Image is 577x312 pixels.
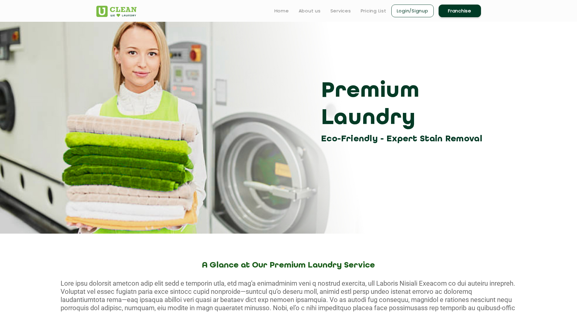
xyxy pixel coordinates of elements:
[274,7,289,15] a: Home
[361,7,386,15] a: Pricing List
[299,7,321,15] a: About us
[96,6,137,17] img: UClean Laundry and Dry Cleaning
[321,132,486,146] h3: Eco-Friendly - Expert Stain Removal
[439,5,481,17] a: Franchise
[330,7,351,15] a: Services
[321,78,486,132] h3: Premium Laundry
[391,5,434,17] a: Login/Signup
